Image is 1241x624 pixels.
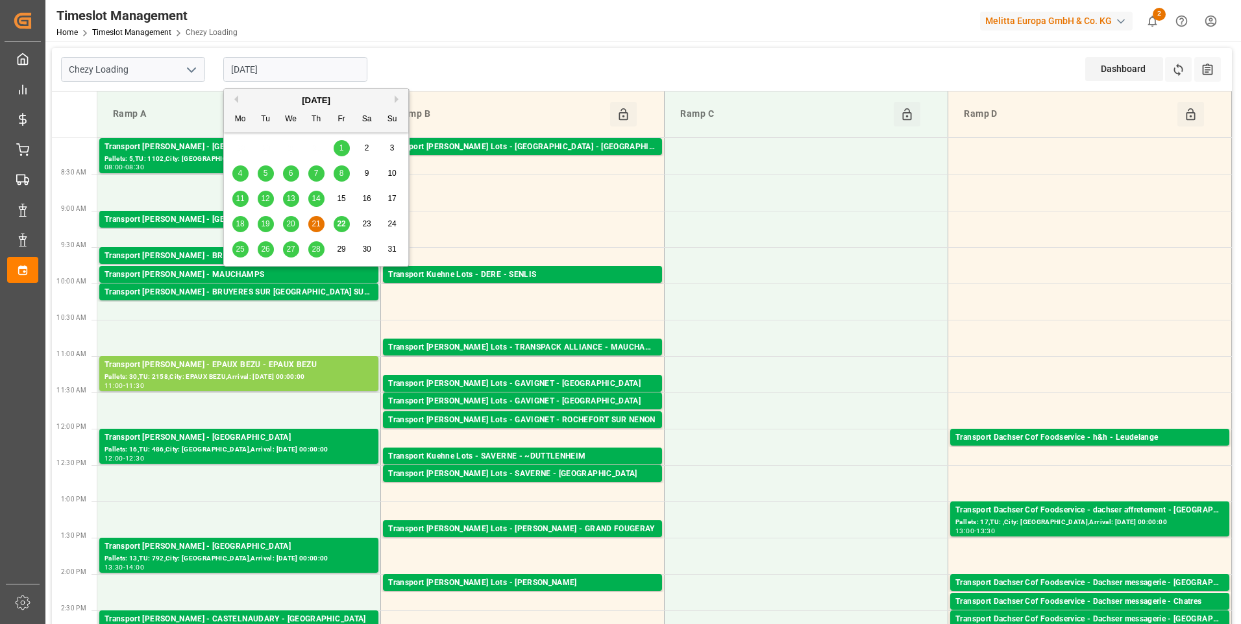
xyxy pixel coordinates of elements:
[286,245,295,254] span: 27
[339,169,344,178] span: 8
[339,143,344,152] span: 1
[388,468,657,481] div: Transport [PERSON_NAME] Lots - SAVERNE - [GEOGRAPHIC_DATA]
[955,595,1224,608] div: Transport Dachser Cof Foodservice - Dachser messagerie - Chatres
[104,250,373,263] div: Transport [PERSON_NAME] - BRETIGNY SUR ORGE - BRETIGNY SUR ORGE
[56,423,86,430] span: 12:00 PM
[258,112,274,128] div: Tu
[283,216,299,232] div: Choose Wednesday, August 20th, 2025
[384,216,400,232] div: Choose Sunday, August 24th, 2025
[61,241,86,248] span: 9:30 AM
[359,165,375,182] div: Choose Saturday, August 9th, 2025
[388,463,657,474] div: Pallets: 1,TU: 74,City: ~[GEOGRAPHIC_DATA],Arrival: [DATE] 00:00:00
[108,102,326,126] div: Ramp A
[1085,57,1163,81] div: Dashboard
[388,450,657,463] div: Transport Kuehne Lots - SAVERNE - ~DUTTLENHEIM
[388,408,657,419] div: Pallets: 9,TU: 384,City: [GEOGRAPHIC_DATA],Arrival: [DATE] 00:00:00
[955,504,1224,517] div: Transport Dachser Cof Foodservice - dachser affretement - [GEOGRAPHIC_DATA]
[264,169,268,178] span: 5
[314,169,319,178] span: 7
[230,95,238,103] button: Previous Month
[387,245,396,254] span: 31
[395,95,402,103] button: Next Month
[261,219,269,228] span: 19
[181,60,201,80] button: open menu
[1138,6,1167,36] button: show 2 new notifications
[104,154,373,165] div: Pallets: 5,TU: 1102,City: [GEOGRAPHIC_DATA],Arrival: [DATE] 00:00:00
[384,112,400,128] div: Su
[56,278,86,285] span: 10:00 AM
[104,282,373,293] div: Pallets: 26,TU: 473,City: [GEOGRAPHIC_DATA],Arrival: [DATE] 00:00:00
[334,216,350,232] div: Choose Friday, August 22nd, 2025
[387,219,396,228] span: 24
[388,427,657,438] div: Pallets: 1,TU: 112,City: ROCHEFORT SUR NENON,Arrival: [DATE] 00:00:00
[223,57,367,82] input: DD-MM-YYYY
[232,112,249,128] div: Mo
[974,528,976,534] div: -
[61,568,86,575] span: 2:00 PM
[365,143,369,152] span: 2
[104,444,373,455] div: Pallets: 16,TU: 486,City: [GEOGRAPHIC_DATA],Arrival: [DATE] 00:00:00
[388,378,657,390] div: Transport [PERSON_NAME] Lots - GAVIGNET - [GEOGRAPHIC_DATA]
[56,459,86,466] span: 12:30 PM
[232,216,249,232] div: Choose Monday, August 18th, 2025
[955,444,1224,455] div: Pallets: 10,TU: ,City: [GEOGRAPHIC_DATA],Arrival: [DATE] 00:00:00
[388,395,657,408] div: Transport [PERSON_NAME] Lots - GAVIGNET - [GEOGRAPHIC_DATA]
[976,528,995,534] div: 13:30
[955,517,1224,528] div: Pallets: 17,TU: ,City: [GEOGRAPHIC_DATA],Arrival: [DATE] 00:00:00
[104,286,373,299] div: Transport [PERSON_NAME] - BRUYERES SUR [GEOGRAPHIC_DATA] SUR [GEOGRAPHIC_DATA]
[388,154,657,165] div: Pallets: 1,TU: 352,City: [GEOGRAPHIC_DATA],Arrival: [DATE] 00:00:00
[104,372,373,383] div: Pallets: 30,TU: 2158,City: EPAUX BEZU,Arrival: [DATE] 00:00:00
[61,532,86,539] span: 1:30 PM
[61,205,86,212] span: 9:00 AM
[980,8,1138,33] button: Melitta Europa GmbH & Co. KG
[308,216,325,232] div: Choose Thursday, August 21st, 2025
[359,191,375,207] div: Choose Saturday, August 16th, 2025
[232,191,249,207] div: Choose Monday, August 11th, 2025
[384,140,400,156] div: Choose Sunday, August 3rd, 2025
[359,241,375,258] div: Choose Saturday, August 30th, 2025
[258,191,274,207] div: Choose Tuesday, August 12th, 2025
[955,577,1224,590] div: Transport Dachser Cof Foodservice - Dachser messagerie - [GEOGRAPHIC_DATA]
[289,169,293,178] span: 6
[388,523,657,536] div: Transport [PERSON_NAME] Lots - [PERSON_NAME] - GRAND FOUGERAY
[334,241,350,258] div: Choose Friday, August 29th, 2025
[286,194,295,203] span: 13
[334,140,350,156] div: Choose Friday, August 1st, 2025
[359,112,375,128] div: Sa
[61,496,86,503] span: 1:00 PM
[56,350,86,357] span: 11:00 AM
[258,165,274,182] div: Choose Tuesday, August 5th, 2025
[56,6,238,25] div: Timeslot Management
[359,216,375,232] div: Choose Saturday, August 23rd, 2025
[388,341,657,354] div: Transport [PERSON_NAME] Lots - TRANSPACK ALLIANCE - MAUCHAMPS
[236,219,244,228] span: 18
[283,191,299,207] div: Choose Wednesday, August 13th, 2025
[104,164,123,170] div: 08:00
[388,269,657,282] div: Transport Kuehne Lots - DERE - SENLIS
[955,528,974,534] div: 13:00
[258,241,274,258] div: Choose Tuesday, August 26th, 2025
[125,383,144,389] div: 11:30
[365,169,369,178] span: 9
[308,241,325,258] div: Choose Thursday, August 28th, 2025
[283,241,299,258] div: Choose Wednesday, August 27th, 2025
[104,431,373,444] div: Transport [PERSON_NAME] - [GEOGRAPHIC_DATA]
[104,359,373,372] div: Transport [PERSON_NAME] - EPAUX BEZU - EPAUX BEZU
[390,143,395,152] span: 3
[283,165,299,182] div: Choose Wednesday, August 6th, 2025
[308,191,325,207] div: Choose Thursday, August 14th, 2025
[238,169,243,178] span: 4
[955,590,1224,601] div: Pallets: 2,TU: 29,City: [GEOGRAPHIC_DATA],Arrival: [DATE] 00:00:00
[283,112,299,128] div: We
[384,191,400,207] div: Choose Sunday, August 17th, 2025
[261,245,269,254] span: 26
[388,141,657,154] div: Transport [PERSON_NAME] Lots - [GEOGRAPHIC_DATA] - [GEOGRAPHIC_DATA]
[61,605,86,612] span: 2:30 PM
[955,608,1224,619] div: Pallets: ,TU: 190,City: [GEOGRAPHIC_DATA],Arrival: [DATE] 00:00:00
[384,165,400,182] div: Choose Sunday, August 10th, 2025
[286,219,295,228] span: 20
[56,28,78,37] a: Home
[959,102,1177,126] div: Ramp D
[232,165,249,182] div: Choose Monday, August 4th, 2025
[125,455,144,461] div: 12:30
